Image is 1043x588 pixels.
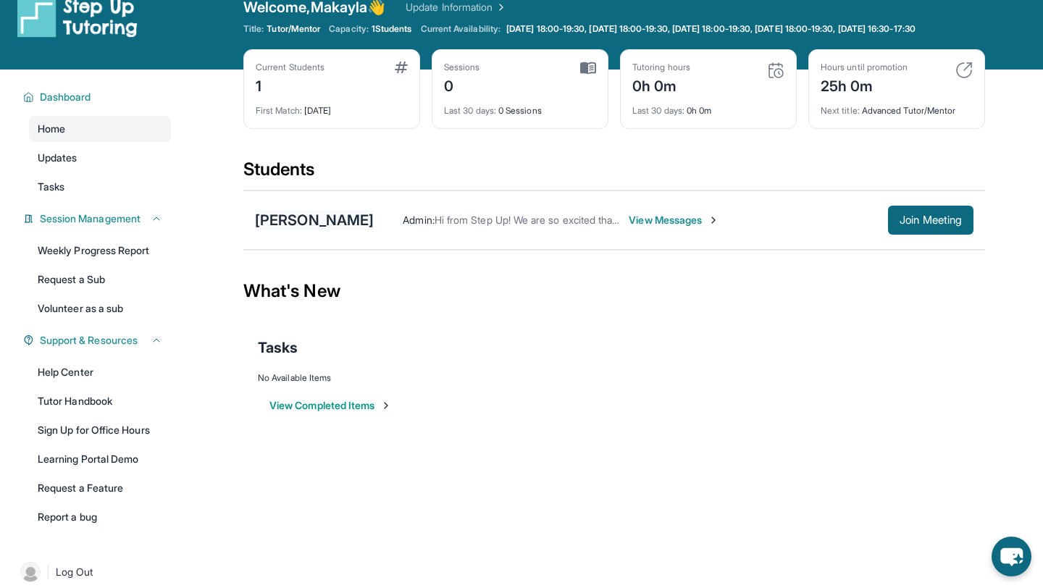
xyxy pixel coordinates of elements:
img: Chevron-Right [708,214,719,226]
button: chat-button [992,537,1031,576]
span: Tasks [258,337,298,358]
img: card [767,62,784,79]
span: Last 30 days : [632,105,684,116]
a: Request a Feature [29,475,171,501]
span: Tutor/Mentor [267,23,320,35]
span: 1 Students [372,23,412,35]
a: Learning Portal Demo [29,446,171,472]
a: |Log Out [14,556,171,588]
div: 25h 0m [821,73,908,96]
button: Join Meeting [888,206,973,235]
a: Weekly Progress Report [29,238,171,264]
a: [DATE] 18:00-19:30, [DATE] 18:00-19:30, [DATE] 18:00-19:30, [DATE] 18:00-19:30, [DATE] 16:30-17:30 [503,23,918,35]
button: Session Management [34,211,162,226]
div: [PERSON_NAME] [255,210,374,230]
a: Updates [29,145,171,171]
button: Dashboard [34,90,162,104]
div: 0 Sessions [444,96,596,117]
span: View Messages [629,213,719,227]
a: Tasks [29,174,171,200]
a: Help Center [29,359,171,385]
a: Home [29,116,171,142]
span: Updates [38,151,78,165]
img: user-img [20,562,41,582]
div: Hours until promotion [821,62,908,73]
div: Current Students [256,62,324,73]
div: No Available Items [258,372,971,384]
span: Last 30 days : [444,105,496,116]
span: Capacity: [329,23,369,35]
img: card [395,62,408,73]
div: What's New [243,259,985,323]
div: [DATE] [256,96,408,117]
span: Admin : [403,214,434,226]
span: Home [38,122,65,136]
div: Students [243,158,985,190]
span: Tasks [38,180,64,194]
span: First Match : [256,105,302,116]
span: Title: [243,23,264,35]
span: [DATE] 18:00-19:30, [DATE] 18:00-19:30, [DATE] 18:00-19:30, [DATE] 18:00-19:30, [DATE] 16:30-17:30 [506,23,916,35]
span: Log Out [56,565,93,579]
div: Sessions [444,62,480,73]
a: Sign Up for Office Hours [29,417,171,443]
img: card [580,62,596,75]
div: 0h 0m [632,96,784,117]
span: Current Availability: [421,23,500,35]
span: Dashboard [40,90,91,104]
button: Support & Resources [34,333,162,348]
span: Join Meeting [900,216,962,224]
span: Next title : [821,105,860,116]
img: card [955,62,973,79]
span: Session Management [40,211,141,226]
span: | [46,563,50,581]
div: Advanced Tutor/Mentor [821,96,973,117]
span: Support & Resources [40,333,138,348]
a: Report a bug [29,504,171,530]
a: Volunteer as a sub [29,295,171,322]
a: Request a Sub [29,266,171,293]
a: Tutor Handbook [29,388,171,414]
div: 1 [256,73,324,96]
button: View Completed Items [269,398,392,413]
div: 0h 0m [632,73,690,96]
div: Tutoring hours [632,62,690,73]
div: 0 [444,73,480,96]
